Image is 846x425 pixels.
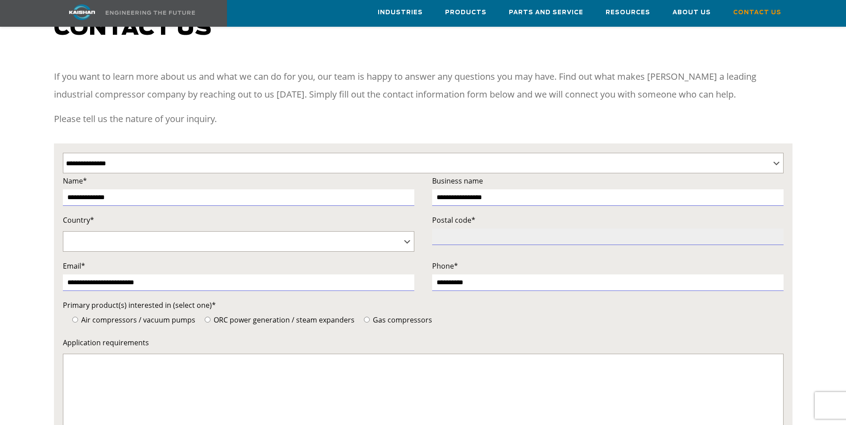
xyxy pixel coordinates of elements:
[378,8,423,18] span: Industries
[432,214,784,226] label: Postal code*
[673,0,711,25] a: About Us
[673,8,711,18] span: About Us
[212,315,355,325] span: ORC power generation / steam expanders
[733,0,781,25] a: Contact Us
[606,8,650,18] span: Resources
[63,336,784,349] label: Application requirements
[54,68,792,103] p: If you want to learn more about us and what we can do for you, our team is happy to answer any qu...
[205,317,210,323] input: ORC power generation / steam expanders
[378,0,423,25] a: Industries
[432,175,784,187] label: Business name
[54,18,212,39] span: Contact us
[445,8,487,18] span: Products
[54,110,792,128] p: Please tell us the nature of your inquiry.
[49,4,116,20] img: kaishan logo
[445,0,487,25] a: Products
[371,315,432,325] span: Gas compressors
[432,260,784,272] label: Phone*
[63,214,414,226] label: Country*
[509,0,583,25] a: Parts and Service
[106,11,195,15] img: Engineering the future
[364,317,370,323] input: Gas compressors
[606,0,650,25] a: Resources
[63,175,414,187] label: Name*
[72,317,78,323] input: Air compressors / vacuum pumps
[733,8,781,18] span: Contact Us
[79,315,195,325] span: Air compressors / vacuum pumps
[509,8,583,18] span: Parts and Service
[63,260,414,272] label: Email*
